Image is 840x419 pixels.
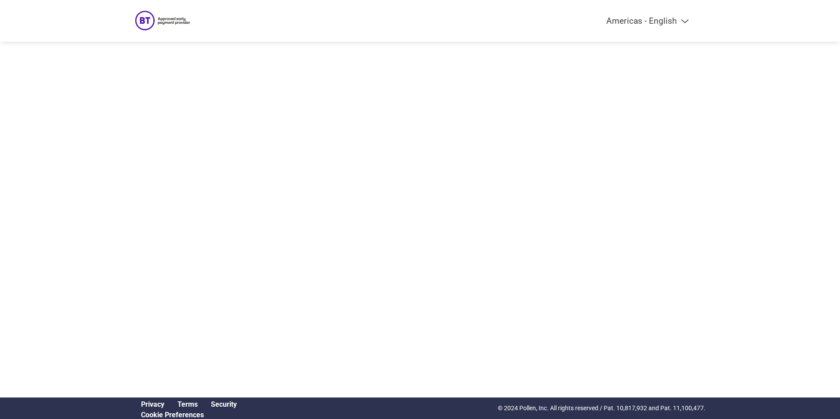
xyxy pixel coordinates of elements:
[177,400,198,408] a: Terms
[134,9,194,33] img: BT
[134,411,243,419] div: Open Cookie Preferences Modal
[211,400,237,408] a: Security
[498,404,706,413] p: © 2024 Pollen, Inc. All rights reserved / Pat. 10,817,932 and Pat. 11,100,477.
[141,400,164,408] a: Privacy
[141,411,204,419] a: Cookie Preferences, opens a dedicated popup modal window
